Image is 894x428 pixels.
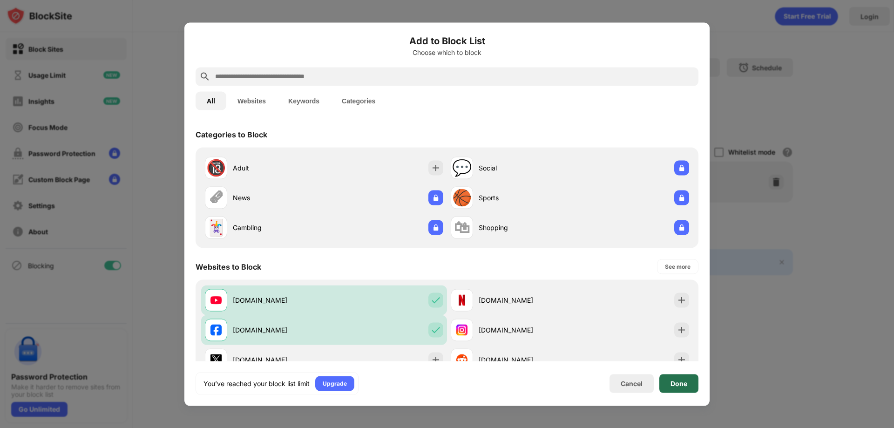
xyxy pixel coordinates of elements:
[233,325,324,335] div: [DOMAIN_NAME]
[233,295,324,305] div: [DOMAIN_NAME]
[670,380,687,387] div: Done
[479,295,570,305] div: [DOMAIN_NAME]
[208,188,224,207] div: 🗞
[196,48,698,56] div: Choose which to block
[621,380,643,387] div: Cancel
[206,218,226,237] div: 🃏
[454,218,470,237] div: 🛍
[196,129,267,139] div: Categories to Block
[323,379,347,388] div: Upgrade
[479,223,570,232] div: Shopping
[277,91,331,110] button: Keywords
[210,294,222,306] img: favicons
[203,379,310,388] div: You’ve reached your block list limit
[210,354,222,365] img: favicons
[452,188,472,207] div: 🏀
[233,163,324,173] div: Adult
[665,262,691,271] div: See more
[479,355,570,365] div: [DOMAIN_NAME]
[479,193,570,203] div: Sports
[479,163,570,173] div: Social
[456,324,467,335] img: favicons
[226,91,277,110] button: Websites
[456,294,467,306] img: favicons
[196,262,261,271] div: Websites to Block
[233,193,324,203] div: News
[210,324,222,335] img: favicons
[233,223,324,232] div: Gambling
[199,71,210,82] img: search.svg
[479,325,570,335] div: [DOMAIN_NAME]
[206,158,226,177] div: 🔞
[331,91,386,110] button: Categories
[233,355,324,365] div: [DOMAIN_NAME]
[456,354,467,365] img: favicons
[196,34,698,48] h6: Add to Block List
[196,91,226,110] button: All
[452,158,472,177] div: 💬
